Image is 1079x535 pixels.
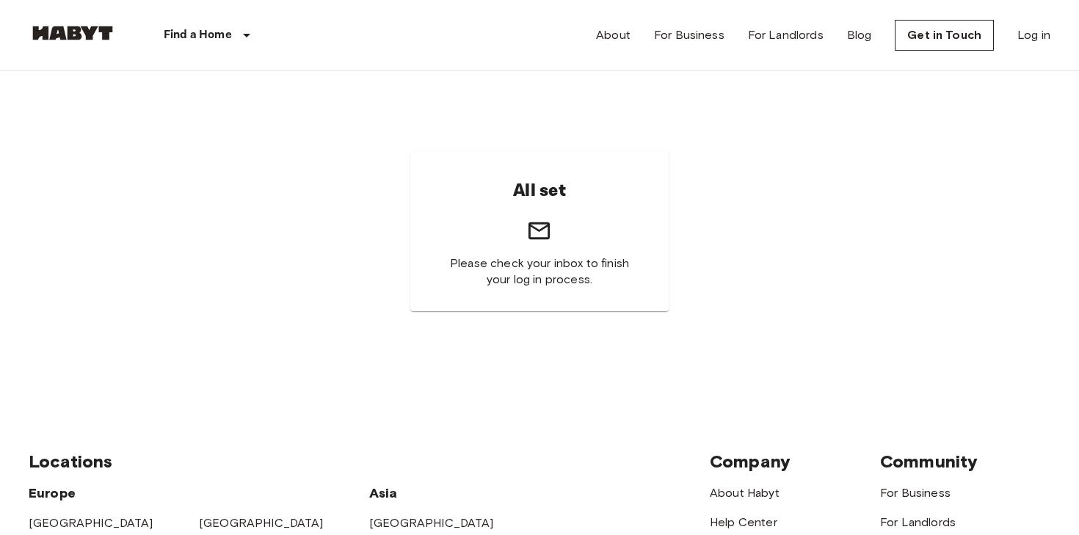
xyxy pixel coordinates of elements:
a: Blog [847,26,872,44]
a: Get in Touch [895,20,994,51]
a: About Habyt [710,486,780,500]
img: Habyt [29,26,117,40]
a: Help Center [710,515,777,529]
h6: All set [513,175,566,206]
a: [GEOGRAPHIC_DATA] [29,516,153,530]
a: For Business [880,486,951,500]
a: [GEOGRAPHIC_DATA] [199,516,324,530]
span: Europe [29,485,76,501]
a: [GEOGRAPHIC_DATA] [369,516,494,530]
span: Company [710,451,791,472]
a: Log in [1017,26,1050,44]
a: About [596,26,631,44]
span: Please check your inbox to finish your log in process. [446,255,634,288]
span: Community [880,451,978,472]
a: For Business [654,26,724,44]
span: Locations [29,451,112,472]
p: Find a Home [164,26,232,44]
span: Asia [369,485,398,501]
a: For Landlords [748,26,824,44]
a: For Landlords [880,515,956,529]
